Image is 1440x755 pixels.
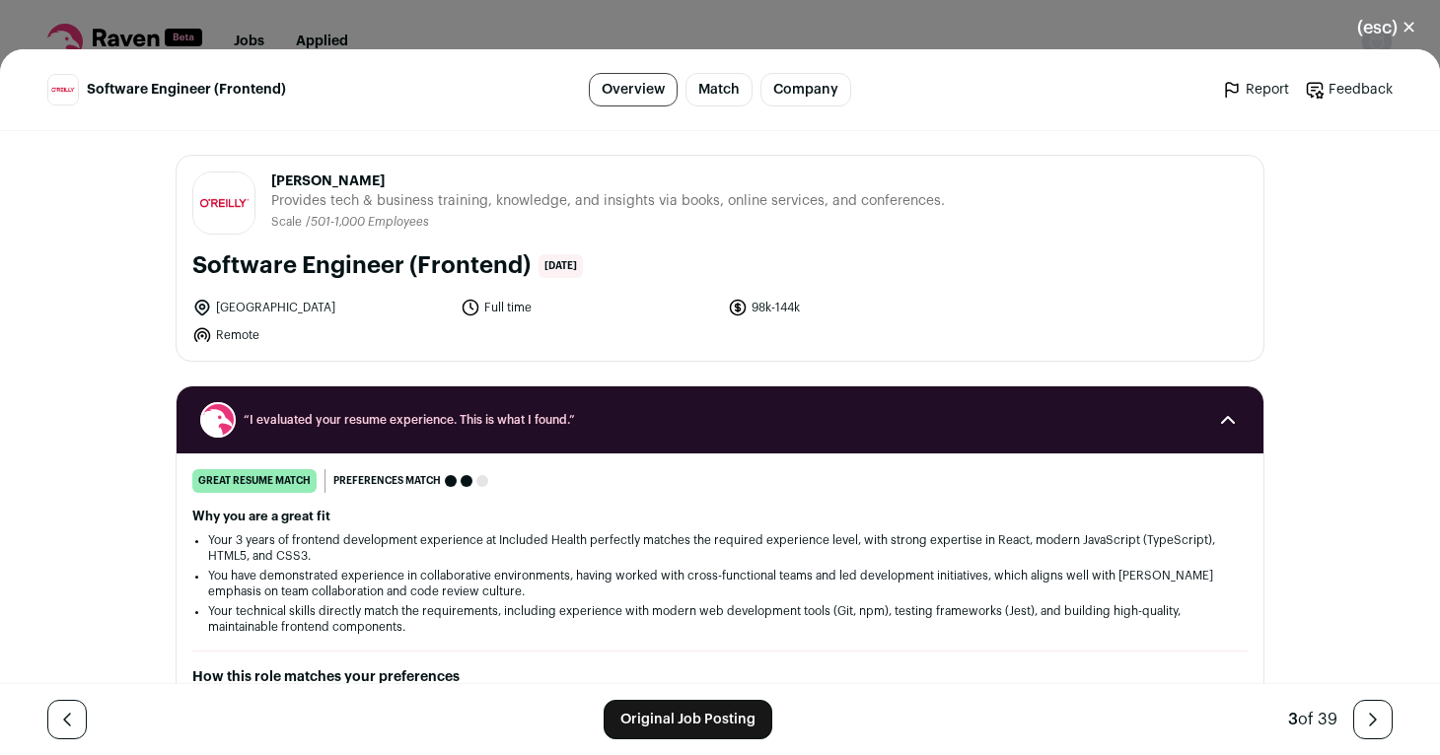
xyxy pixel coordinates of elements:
li: / [306,215,429,230]
li: Your 3 years of frontend development experience at Included Health perfectly matches the required... [208,532,1232,564]
span: Provides tech & business training, knowledge, and insights via books, online services, and confer... [271,191,945,211]
li: Your technical skills directly match the requirements, including experience with modern web devel... [208,603,1232,635]
button: Close modal [1333,6,1440,49]
div: great resume match [192,469,317,493]
a: Original Job Posting [604,700,772,739]
span: [DATE] [539,254,583,278]
a: Match [685,73,753,106]
a: Feedback [1305,80,1393,100]
a: Overview [589,73,678,106]
span: Preferences match [333,471,441,491]
img: b52a84980e2eff8b646d0dc777b3b08abd0116d8dacce3d440854e8c0cab767f.jpg [193,172,254,234]
span: “I evaluated your resume experience. This is what I found.” [244,412,1196,428]
h2: Why you are a great fit [192,509,1248,524]
li: 98k-144k [728,298,984,317]
li: Scale [271,215,306,230]
img: b52a84980e2eff8b646d0dc777b3b08abd0116d8dacce3d440854e8c0cab767f.jpg [48,75,78,104]
h2: How this role matches your preferences [192,667,1248,687]
a: Report [1222,80,1289,100]
li: You have demonstrated experience in collaborative environments, having worked with cross-function... [208,568,1232,599]
li: [GEOGRAPHIC_DATA] [192,298,449,317]
span: [PERSON_NAME] [271,172,945,191]
span: Software Engineer (Frontend) [87,80,286,100]
li: Remote [192,325,449,345]
li: Full time [461,298,717,317]
h1: Software Engineer (Frontend) [192,250,531,282]
span: 501-1,000 Employees [311,216,429,228]
span: 3 [1288,712,1298,727]
div: of 39 [1288,708,1337,731]
a: Company [760,73,851,106]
